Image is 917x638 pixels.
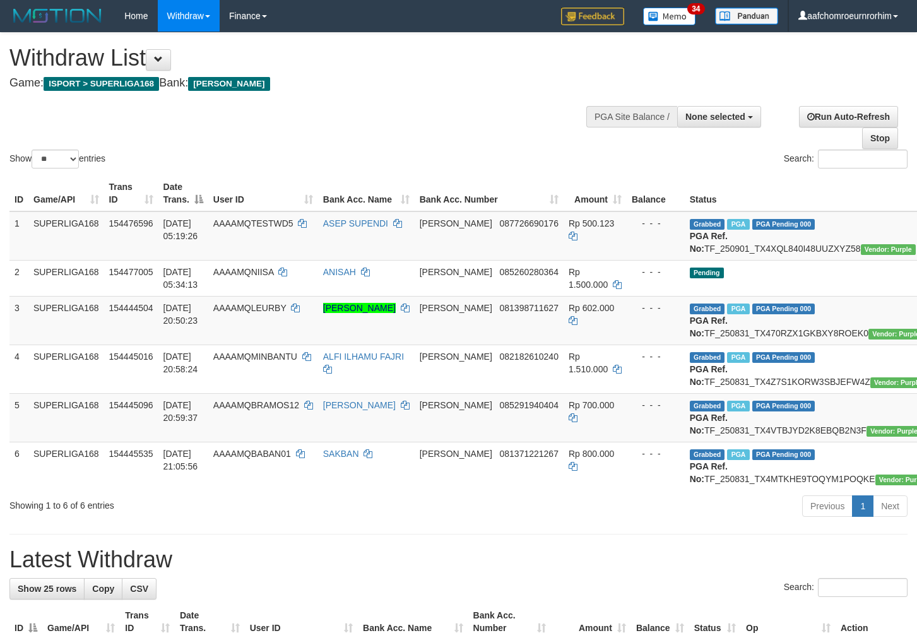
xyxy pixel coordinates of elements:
div: - - - [632,266,680,278]
a: Copy [84,578,122,600]
span: 154445016 [109,351,153,362]
span: Grabbed [690,219,725,230]
span: [PERSON_NAME] [420,400,492,410]
span: [DATE] 20:58:24 [163,351,198,374]
span: PGA Pending [752,304,815,314]
span: None selected [685,112,745,122]
div: PGA Site Balance / [586,106,677,127]
span: Copy 087726690176 to clipboard [500,218,559,228]
div: - - - [632,302,680,314]
b: PGA Ref. No: [690,461,728,484]
span: Rp 500.123 [569,218,614,228]
a: Stop [862,127,898,149]
span: 154445096 [109,400,153,410]
span: Marked by aafheankoy [727,352,749,363]
b: PGA Ref. No: [690,413,728,435]
h4: Game: Bank: [9,77,599,90]
span: Rp 602.000 [569,303,614,313]
img: panduan.png [715,8,778,25]
td: 4 [9,345,28,393]
span: [PERSON_NAME] [420,303,492,313]
span: 154476596 [109,218,153,228]
img: Button%20Memo.svg [643,8,696,25]
span: Marked by aafheankoy [727,401,749,411]
a: Show 25 rows [9,578,85,600]
td: SUPERLIGA168 [28,393,104,442]
span: PGA Pending [752,352,815,363]
a: [PERSON_NAME] [323,303,396,313]
b: PGA Ref. No: [690,231,728,254]
span: [DATE] 05:19:26 [163,218,198,241]
th: User ID: activate to sort column ascending [208,175,318,211]
span: PGA Pending [752,219,815,230]
span: Grabbed [690,304,725,314]
img: Feedback.jpg [561,8,624,25]
span: [PERSON_NAME] [420,449,492,459]
span: [PERSON_NAME] [420,218,492,228]
th: Amount: activate to sort column ascending [564,175,627,211]
th: Bank Acc. Number: activate to sort column ascending [415,175,564,211]
span: Copy [92,584,114,594]
span: Rp 700.000 [569,400,614,410]
h1: Latest Withdraw [9,547,908,572]
td: SUPERLIGA168 [28,442,104,490]
span: ISPORT > SUPERLIGA168 [44,77,159,91]
span: Grabbed [690,449,725,460]
input: Search: [818,150,908,168]
span: Copy 085260280364 to clipboard [500,267,559,277]
span: Copy 081371221267 to clipboard [500,449,559,459]
b: PGA Ref. No: [690,316,728,338]
span: Rp 800.000 [569,449,614,459]
div: - - - [632,217,680,230]
div: Showing 1 to 6 of 6 entries [9,494,372,512]
label: Search: [784,150,908,168]
th: Balance [627,175,685,211]
td: 5 [9,393,28,442]
td: SUPERLIGA168 [28,260,104,296]
a: ALFI ILHAMU FAJRI [323,351,404,362]
span: [DATE] 05:34:13 [163,267,198,290]
span: PGA Pending [752,449,815,460]
span: Marked by aafheankoy [727,449,749,460]
span: AAAAMQMINBANTU [213,351,297,362]
span: AAAAMQLEURBY [213,303,287,313]
span: Rp 1.500.000 [569,267,608,290]
a: [PERSON_NAME] [323,400,396,410]
span: Rp 1.510.000 [569,351,608,374]
a: CSV [122,578,157,600]
div: - - - [632,447,680,460]
span: 154444504 [109,303,153,313]
td: 3 [9,296,28,345]
span: Show 25 rows [18,584,76,594]
a: Run Auto-Refresh [799,106,898,127]
td: SUPERLIGA168 [28,211,104,261]
span: Pending [690,268,724,278]
span: 34 [687,3,704,15]
a: Previous [802,495,853,517]
button: None selected [677,106,761,127]
a: SAKBAN [323,449,359,459]
span: Copy 082182610240 to clipboard [500,351,559,362]
div: - - - [632,350,680,363]
th: Date Trans.: activate to sort column descending [158,175,208,211]
span: AAAAMQBABAN01 [213,449,291,459]
th: ID [9,175,28,211]
span: PGA Pending [752,401,815,411]
span: CSV [130,584,148,594]
h1: Withdraw List [9,45,599,71]
span: 154477005 [109,267,153,277]
span: Copy 081398711627 to clipboard [500,303,559,313]
span: Grabbed [690,352,725,363]
input: Search: [818,578,908,597]
a: ASEP SUPENDI [323,218,388,228]
th: Game/API: activate to sort column ascending [28,175,104,211]
th: Trans ID: activate to sort column ascending [104,175,158,211]
td: 6 [9,442,28,490]
span: Copy 085291940404 to clipboard [500,400,559,410]
td: SUPERLIGA168 [28,296,104,345]
span: [PERSON_NAME] [188,77,269,91]
span: [DATE] 20:50:23 [163,303,198,326]
span: Vendor URL: https://trx4.1velocity.biz [861,244,916,255]
label: Search: [784,578,908,597]
span: 154445535 [109,449,153,459]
